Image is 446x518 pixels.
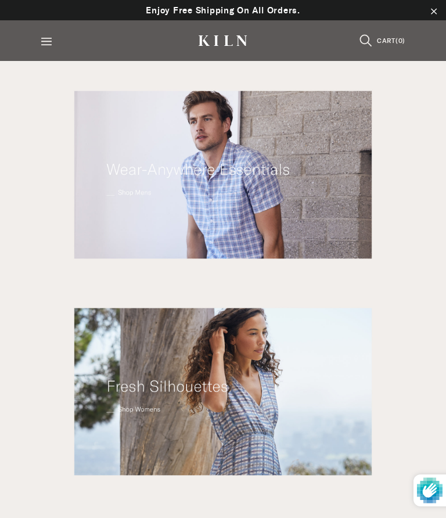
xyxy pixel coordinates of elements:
span: 0 [398,37,403,45]
a: CART(0) [377,38,405,45]
span: ) [402,37,405,45]
img: Protected by hCaptcha [417,474,443,506]
p: Enjoy Free Shipping On All Orders. [12,3,434,17]
span: CART( [377,37,398,45]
